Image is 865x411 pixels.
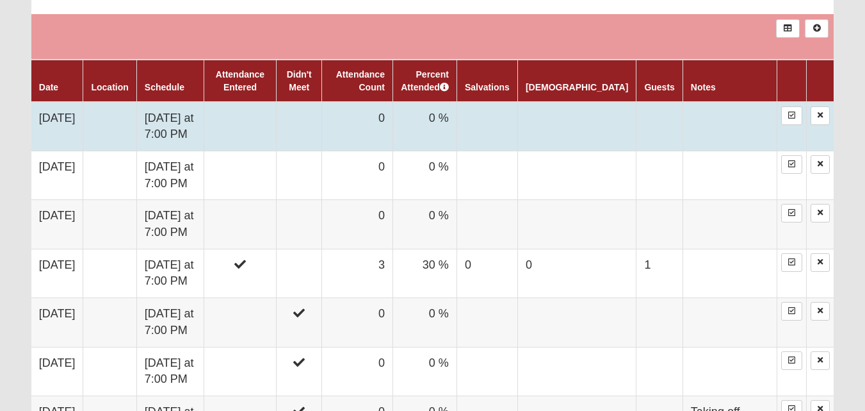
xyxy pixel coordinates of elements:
[776,19,800,38] a: Export to Excel
[457,249,517,298] td: 0
[39,82,58,92] a: Date
[145,82,184,92] a: Schedule
[781,253,802,272] a: Enter Attendance
[216,69,264,92] a: Attendance Entered
[31,200,83,249] td: [DATE]
[31,249,83,298] td: [DATE]
[322,347,392,396] td: 0
[781,351,802,370] a: Enter Attendance
[781,106,802,125] a: Enter Attendance
[31,298,83,347] td: [DATE]
[401,69,449,92] a: Percent Attended
[136,102,204,151] td: [DATE] at 7:00 PM
[457,60,517,102] th: Salvations
[136,249,204,298] td: [DATE] at 7:00 PM
[336,69,385,92] a: Attendance Count
[136,298,204,347] td: [DATE] at 7:00 PM
[392,347,457,396] td: 0 %
[636,60,683,102] th: Guests
[322,151,392,199] td: 0
[322,102,392,151] td: 0
[517,249,636,298] td: 0
[322,249,392,298] td: 3
[392,249,457,298] td: 30 %
[636,249,683,298] td: 1
[136,347,204,396] td: [DATE] at 7:00 PM
[517,60,636,102] th: [DEMOGRAPHIC_DATA]
[811,302,830,321] a: Delete
[392,151,457,199] td: 0 %
[91,82,128,92] a: Location
[781,204,802,222] a: Enter Attendance
[781,155,802,174] a: Enter Attendance
[811,155,830,174] a: Delete
[811,253,830,272] a: Delete
[136,151,204,199] td: [DATE] at 7:00 PM
[136,200,204,249] td: [DATE] at 7:00 PM
[392,102,457,151] td: 0 %
[811,106,830,125] a: Delete
[287,69,312,92] a: Didn't Meet
[322,298,392,347] td: 0
[322,200,392,249] td: 0
[805,19,829,38] a: Alt+N
[781,302,802,321] a: Enter Attendance
[392,298,457,347] td: 0 %
[31,102,83,151] td: [DATE]
[811,351,830,370] a: Delete
[811,204,830,222] a: Delete
[31,347,83,396] td: [DATE]
[31,151,83,199] td: [DATE]
[691,82,716,92] a: Notes
[392,200,457,249] td: 0 %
